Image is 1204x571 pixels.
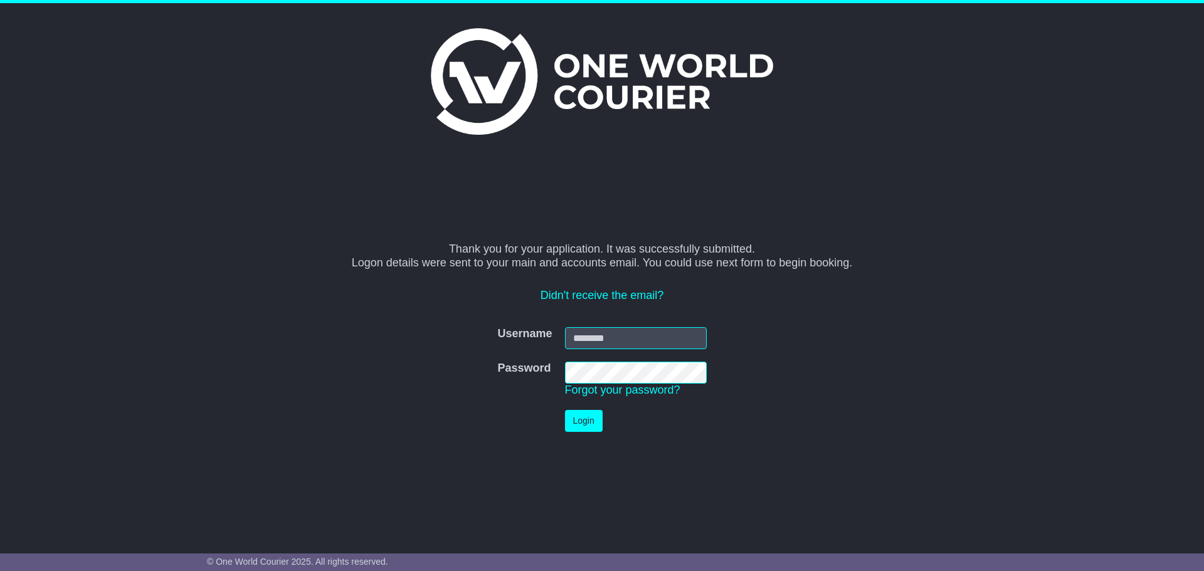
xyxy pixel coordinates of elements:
[565,384,680,396] a: Forgot your password?
[565,410,603,432] button: Login
[497,362,551,375] label: Password
[207,557,388,567] span: © One World Courier 2025. All rights reserved.
[352,243,853,269] span: Thank you for your application. It was successfully submitted. Logon details were sent to your ma...
[431,28,773,135] img: One World
[541,289,664,301] a: Didn't receive the email?
[497,327,552,341] label: Username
